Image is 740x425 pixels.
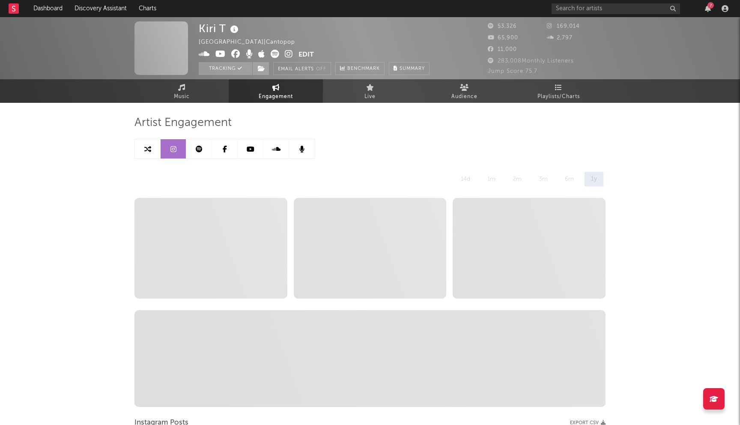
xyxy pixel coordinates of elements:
span: Benchmark [347,64,380,74]
span: Artist Engagement [134,118,232,128]
div: 6m [558,172,580,186]
span: 53,326 [488,24,517,29]
button: Email AlertsOff [273,62,331,75]
span: 169,014 [547,24,580,29]
span: Engagement [259,92,293,102]
button: 7 [705,5,711,12]
div: 1y [585,172,603,186]
a: Playlists/Charts [511,79,606,103]
span: Audience [451,92,477,102]
span: 2,797 [547,35,573,41]
span: Summary [400,66,425,71]
div: 7 [707,2,714,9]
a: Engagement [229,79,323,103]
button: Edit [298,50,314,60]
span: Playlists/Charts [537,92,580,102]
span: 283,008 Monthly Listeners [488,58,574,64]
div: Kiri T [199,21,241,36]
a: Live [323,79,417,103]
div: [GEOGRAPHIC_DATA] | Cantopop [199,37,305,48]
a: Audience [417,79,511,103]
span: Jump Score: 75.7 [488,69,537,74]
div: 3m [532,172,554,186]
button: Tracking [199,62,252,75]
input: Search for artists [552,3,680,14]
span: 65,900 [488,35,518,41]
span: Live [364,92,376,102]
em: Off [316,67,326,72]
div: 1m [481,172,502,186]
a: Benchmark [335,62,385,75]
a: Music [134,79,229,103]
div: 2m [506,172,528,186]
span: Music [174,92,190,102]
div: 14d [454,172,477,186]
button: Summary [389,62,430,75]
span: 11,000 [488,47,517,52]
